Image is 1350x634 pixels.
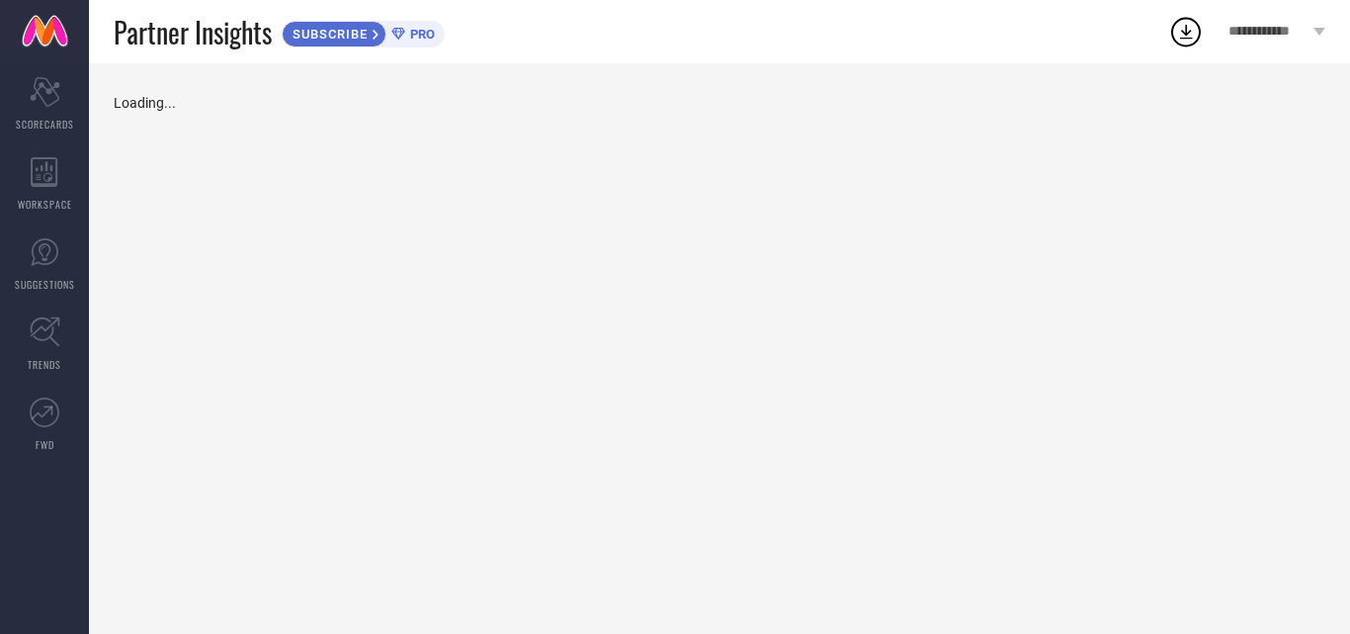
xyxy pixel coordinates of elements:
span: WORKSPACE [18,197,72,212]
span: SUGGESTIONS [15,277,75,292]
span: SCORECARDS [16,117,74,132]
span: Loading... [114,95,176,111]
span: FWD [36,437,54,452]
span: PRO [405,27,435,42]
span: SUBSCRIBE [283,27,373,42]
a: SUBSCRIBEPRO [282,16,445,47]
div: Open download list [1168,14,1204,49]
span: TRENDS [28,357,61,372]
span: Partner Insights [114,12,272,52]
